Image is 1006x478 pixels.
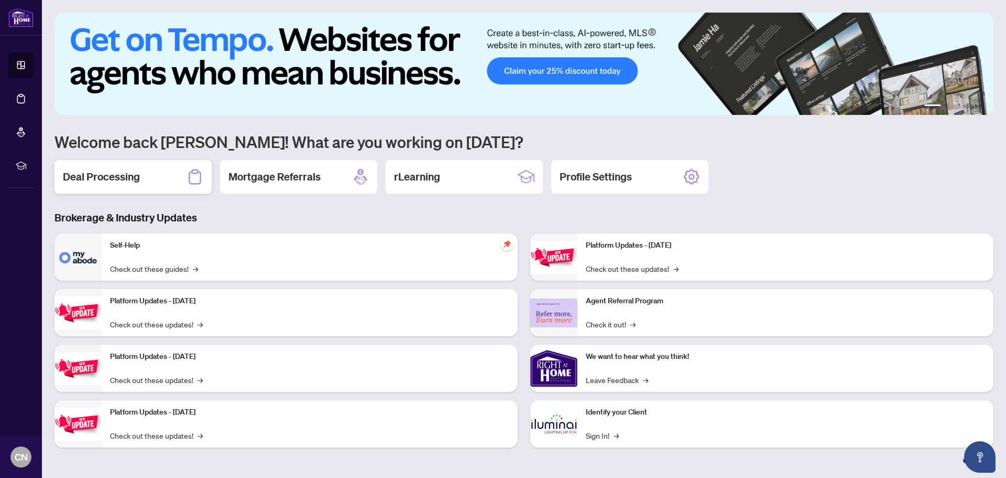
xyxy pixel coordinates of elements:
[198,374,203,386] span: →
[54,352,102,385] img: Platform Updates - July 21, 2025
[8,8,34,27] img: logo
[586,374,648,386] a: Leave Feedback→
[63,169,140,184] h2: Deal Processing
[54,132,993,152] h1: Welcome back [PERSON_NAME]! What are you working on [DATE]?
[530,241,577,274] img: Platform Updates - June 23, 2025
[614,430,619,441] span: →
[964,441,996,473] button: Open asap
[586,295,985,307] p: Agent Referral Program
[110,295,509,307] p: Platform Updates - [DATE]
[54,408,102,441] img: Platform Updates - July 8, 2025
[586,240,985,251] p: Platform Updates - [DATE]
[54,233,102,281] img: Self-Help
[228,169,321,184] h2: Mortgage Referrals
[530,299,577,327] img: Agent Referral Program
[586,318,636,330] a: Check it out!→
[586,430,619,441] a: Sign In!→
[110,263,198,274] a: Check out these guides!→
[586,407,985,418] p: Identify your Client
[586,351,985,363] p: We want to hear what you think!
[924,104,941,109] button: 1
[394,169,440,184] h2: rLearning
[110,318,203,330] a: Check out these updates!→
[530,345,577,392] img: We want to hear what you think!
[962,104,966,109] button: 4
[54,210,993,225] h3: Brokerage & Industry Updates
[110,351,509,363] p: Platform Updates - [DATE]
[110,240,509,251] p: Self-Help
[15,450,28,464] span: CN
[110,407,509,418] p: Platform Updates - [DATE]
[954,104,958,109] button: 3
[560,169,632,184] h2: Profile Settings
[501,238,513,250] span: pushpin
[530,400,577,448] img: Identify your Client
[110,430,203,441] a: Check out these updates!→
[979,104,983,109] button: 6
[54,13,993,115] img: Slide 0
[110,374,203,386] a: Check out these updates!→
[198,318,203,330] span: →
[630,318,636,330] span: →
[970,104,975,109] button: 5
[586,263,679,274] a: Check out these updates!→
[643,374,648,386] span: →
[54,296,102,330] img: Platform Updates - September 16, 2025
[945,104,949,109] button: 2
[673,263,679,274] span: →
[198,430,203,441] span: →
[193,263,198,274] span: →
